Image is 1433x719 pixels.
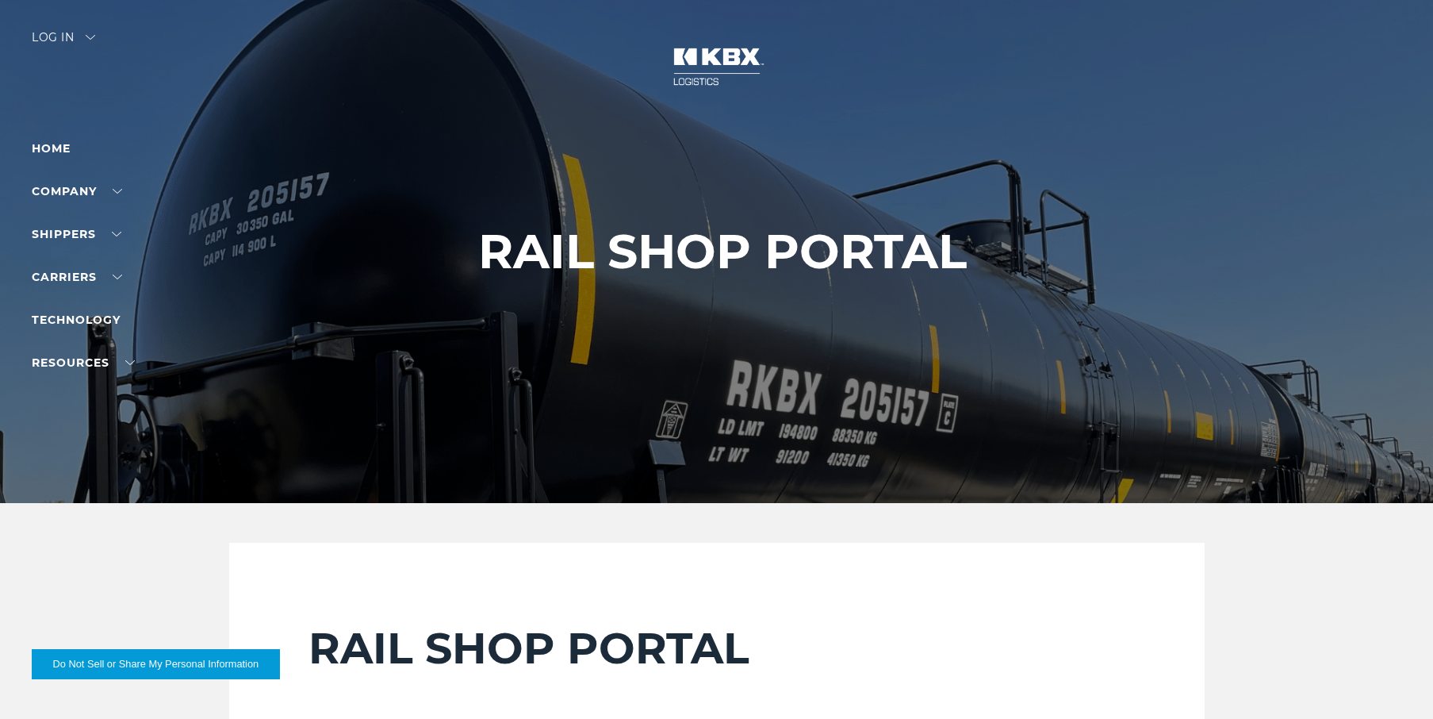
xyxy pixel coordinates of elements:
a: Carriers [32,270,122,284]
a: SHIPPERS [32,227,121,241]
img: arrow [86,35,95,40]
h2: RAIL SHOP PORTAL [308,622,1125,675]
a: Company [32,184,122,198]
h1: RAIL SHOP PORTAL [478,225,967,279]
div: Log in [32,32,95,55]
button: Do Not Sell or Share My Personal Information [32,649,280,679]
img: kbx logo [657,32,776,102]
a: RESOURCES [32,356,135,370]
a: Home [32,141,71,156]
a: Technology [32,313,121,327]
